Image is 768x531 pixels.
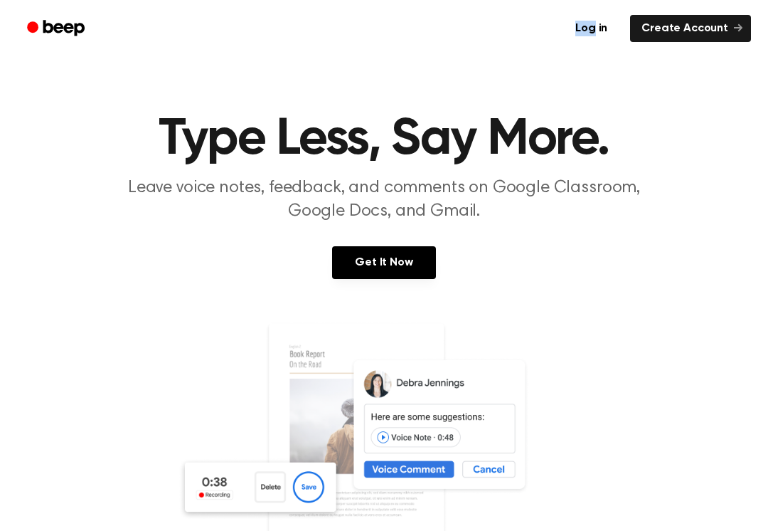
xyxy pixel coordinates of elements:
a: Get It Now [332,246,435,279]
a: Beep [17,15,97,43]
a: Create Account [630,15,751,42]
h1: Type Less, Say More. [20,114,748,165]
p: Leave voice notes, feedback, and comments on Google Classroom, Google Docs, and Gmail. [111,177,657,224]
a: Log in [561,12,622,45]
